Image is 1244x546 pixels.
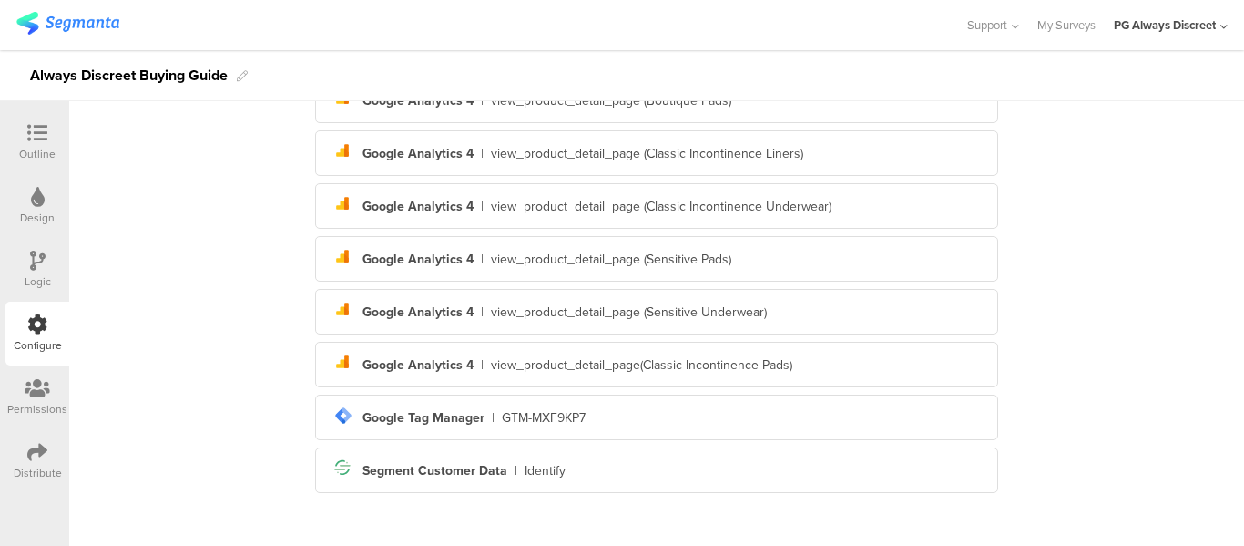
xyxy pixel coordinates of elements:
div: | [481,144,484,163]
div: view_product_detail_page (Sensitive Underwear) [491,303,767,322]
div: | [492,408,495,428]
div: view_product_detail_page(Classic Incontinence Pads) [491,355,792,375]
div: Google Analytics 4 [362,303,474,322]
div: Google Tag Manager [362,408,484,428]
div: Distribute [14,465,62,481]
div: Configure [14,337,62,354]
div: view_product_detail_page (Sensitive Pads) [491,250,731,269]
div: Always Discreet Buying Guide [30,61,228,90]
div: Permissions [7,401,67,417]
div: Segment Customer Data [362,461,507,480]
div: Identify [525,461,566,480]
div: Design [20,210,55,226]
div: | [515,461,517,480]
div: Outline [19,146,56,162]
div: | [481,197,484,216]
img: segmanta logo [16,12,119,35]
div: view_product_detail_page (Classic Incontinence Underwear) [491,197,831,216]
div: | [481,355,484,375]
div: Logic [25,273,51,290]
div: PG Always Discreet [1114,16,1216,34]
div: view_product_detail_page (Classic Incontinence Liners) [491,144,803,163]
div: GTM-MXF9KP7 [502,408,586,428]
div: Google Analytics 4 [362,250,474,269]
div: Google Analytics 4 [362,144,474,163]
div: Google Analytics 4 [362,197,474,216]
div: | [481,250,484,269]
div: | [481,303,484,322]
div: Google Analytics 4 [362,355,474,375]
span: Support [967,16,1007,34]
